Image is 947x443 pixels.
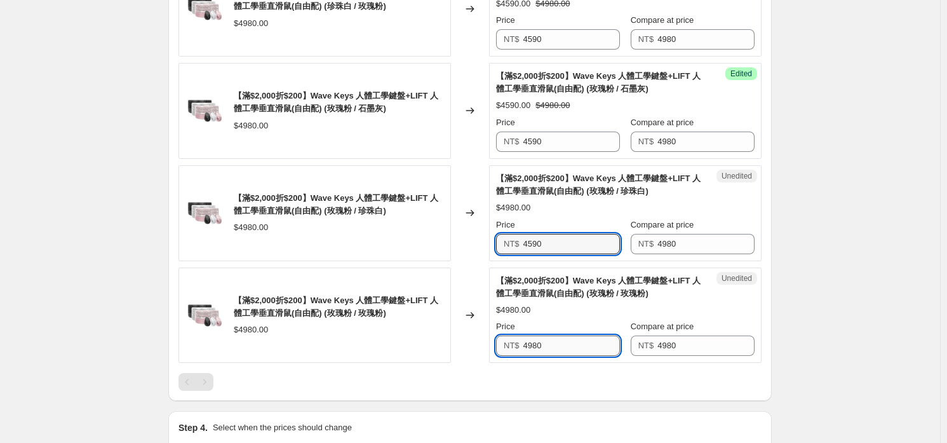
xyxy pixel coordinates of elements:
[504,239,520,249] span: NT$
[631,322,694,331] span: Compare at price
[638,137,654,146] span: NT$
[638,239,654,249] span: NT$
[504,34,520,44] span: NT$
[496,304,530,317] div: $4980.00
[234,91,438,113] span: 【滿$2,000折$200】Wave Keys 人體工學鍵盤+LIFT 人體工學垂直滑鼠(自由配) (玫瑰粉 / 石墨灰)
[234,193,438,215] span: 【滿$2,000折$200】Wave Keys 人體工學鍵盤+LIFT 人體工學垂直滑鼠(自由配) (玫瑰粉 / 珍珠白)
[631,15,694,25] span: Compare at price
[185,194,224,232] img: WAVEKEYS_LIFT-63_80x.jpg
[730,69,752,79] span: Edited
[638,34,654,44] span: NT$
[722,171,752,181] span: Unedited
[178,373,213,391] nav: Pagination
[631,220,694,229] span: Compare at price
[496,276,701,298] span: 【滿$2,000折$200】Wave Keys 人體工學鍵盤+LIFT 人體工學垂直滑鼠(自由配) (玫瑰粉 / 玫瑰粉)
[631,118,694,127] span: Compare at price
[234,324,268,336] div: $4980.00
[213,421,352,434] p: Select when the prices should change
[535,99,570,112] strike: $4980.00
[496,15,515,25] span: Price
[638,341,654,350] span: NT$
[234,17,268,30] div: $4980.00
[504,341,520,350] span: NT$
[234,119,268,132] div: $4980.00
[234,221,268,234] div: $4980.00
[496,220,515,229] span: Price
[722,273,752,283] span: Unedited
[178,421,208,434] h2: Step 4.
[234,296,438,318] span: 【滿$2,000折$200】Wave Keys 人體工學鍵盤+LIFT 人體工學垂直滑鼠(自由配) (玫瑰粉 / 玫瑰粉)
[185,92,224,130] img: WAVEKEYS_LIFT-63_80x.jpg
[185,296,224,334] img: WAVEKEYS_LIFT-63_80x.jpg
[496,322,515,331] span: Price
[496,99,530,112] div: $4590.00
[496,174,701,196] span: 【滿$2,000折$200】Wave Keys 人體工學鍵盤+LIFT 人體工學垂直滑鼠(自由配) (玫瑰粉 / 珍珠白)
[496,71,701,93] span: 【滿$2,000折$200】Wave Keys 人體工學鍵盤+LIFT 人體工學垂直滑鼠(自由配) (玫瑰粉 / 石墨灰)
[496,201,530,214] div: $4980.00
[496,118,515,127] span: Price
[504,137,520,146] span: NT$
